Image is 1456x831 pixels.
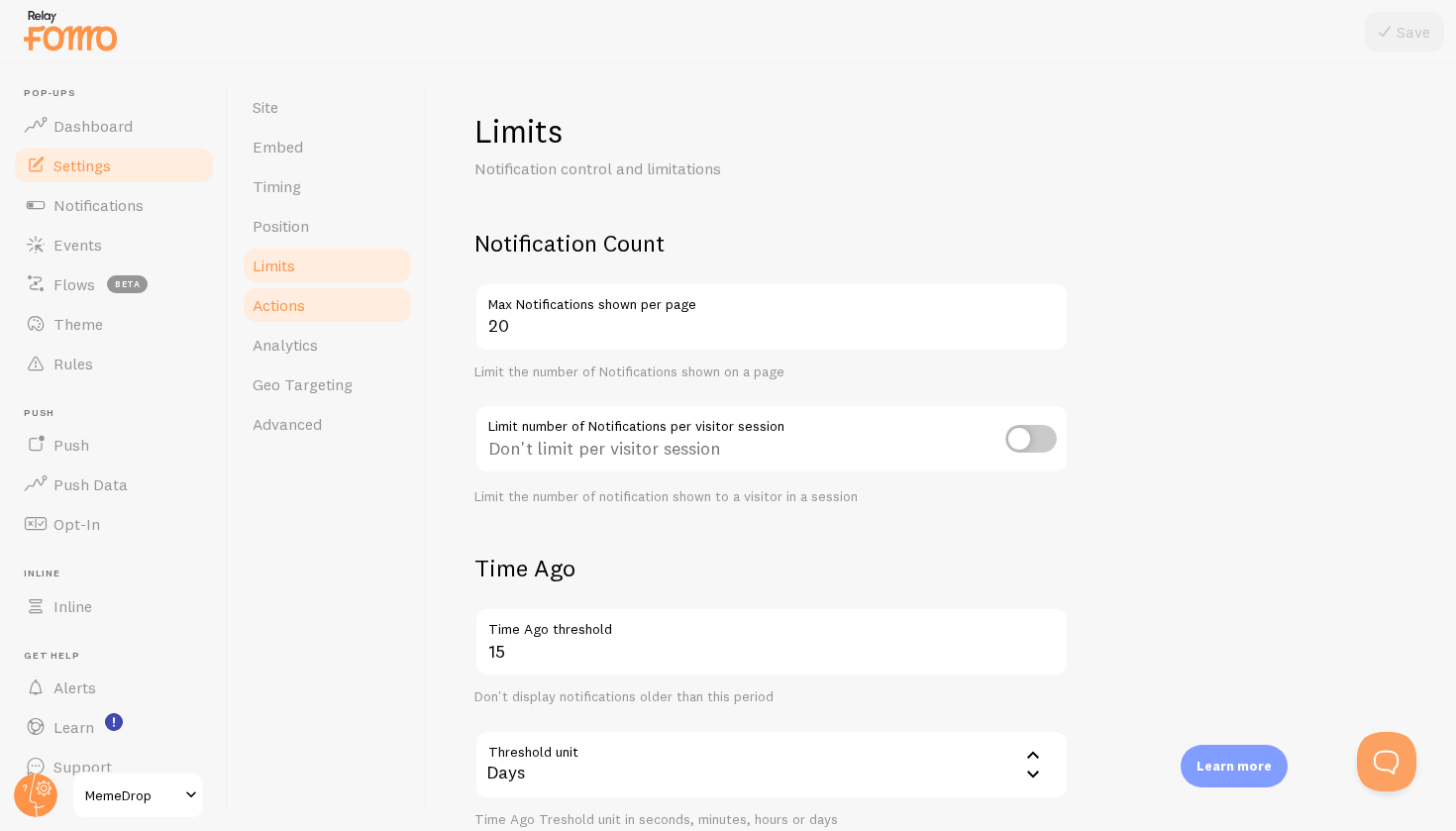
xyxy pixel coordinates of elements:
a: Limits [241,246,414,285]
a: Events [12,225,216,264]
h2: Time Ago [474,553,1069,583]
span: Limits [253,256,295,275]
div: Days [474,730,1069,799]
a: Embed [241,127,414,166]
span: Push [53,435,89,455]
span: Push [24,407,216,420]
span: Theme [53,314,103,334]
a: Actions [241,285,414,325]
span: Actions [253,295,305,315]
span: Inline [53,596,92,616]
a: Site [241,87,414,127]
div: Limit the number of notification shown to a visitor in a session [474,488,1069,506]
a: Flows beta [12,264,216,304]
span: Settings [53,156,111,175]
iframe: Help Scout Beacon - Open [1357,732,1416,791]
h2: Notification Count [474,228,1069,259]
a: MemeDrop [71,772,205,819]
span: Position [253,216,309,236]
a: Support [12,747,216,786]
h1: Limits [474,111,1069,152]
a: Position [241,206,414,246]
span: Learn [53,717,94,737]
a: Rules [12,344,216,383]
img: fomo-relay-logo-orange.svg [21,5,120,55]
a: Advanced [241,404,414,444]
p: Learn more [1196,757,1272,776]
span: Events [53,235,102,255]
label: Max Notifications shown per page [474,282,1069,316]
div: Don't display notifications older than this period [474,688,1069,706]
a: Analytics [241,325,414,364]
a: Inline [12,586,216,626]
span: Analytics [253,335,318,355]
span: Support [53,757,112,777]
span: Advanced [253,414,322,434]
span: Timing [253,176,301,196]
span: Notifications [53,195,144,215]
svg: <p>Watch New Feature Tutorials!</p> [105,713,123,731]
span: Dashboard [53,116,133,136]
a: Push Data [12,465,216,504]
div: Time Ago Treshold unit in seconds, minutes, hours or days [474,811,1069,829]
span: Site [253,97,278,117]
span: Geo Targeting [253,374,353,394]
a: Push [12,425,216,465]
a: Notifications [12,185,216,225]
span: Push Data [53,474,128,494]
span: Flows [53,274,95,294]
span: Pop-ups [24,87,216,100]
label: Time Ago threshold [474,607,1069,641]
a: Alerts [12,668,216,707]
a: Geo Targeting [241,364,414,404]
span: beta [107,275,148,293]
span: Embed [253,137,303,156]
div: Don't limit per visitor session [474,404,1069,476]
span: Get Help [24,650,216,663]
span: Rules [53,354,93,373]
div: Learn more [1181,745,1288,787]
div: Limit the number of Notifications shown on a page [474,364,1069,381]
a: Learn [12,707,216,747]
a: Theme [12,304,216,344]
a: Settings [12,146,216,185]
span: Inline [24,568,216,580]
p: Notification control and limitations [474,157,950,180]
span: Opt-In [53,514,100,534]
span: Alerts [53,677,96,697]
a: Opt-In [12,504,216,544]
span: MemeDrop [85,783,179,807]
a: Timing [241,166,414,206]
a: Dashboard [12,106,216,146]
